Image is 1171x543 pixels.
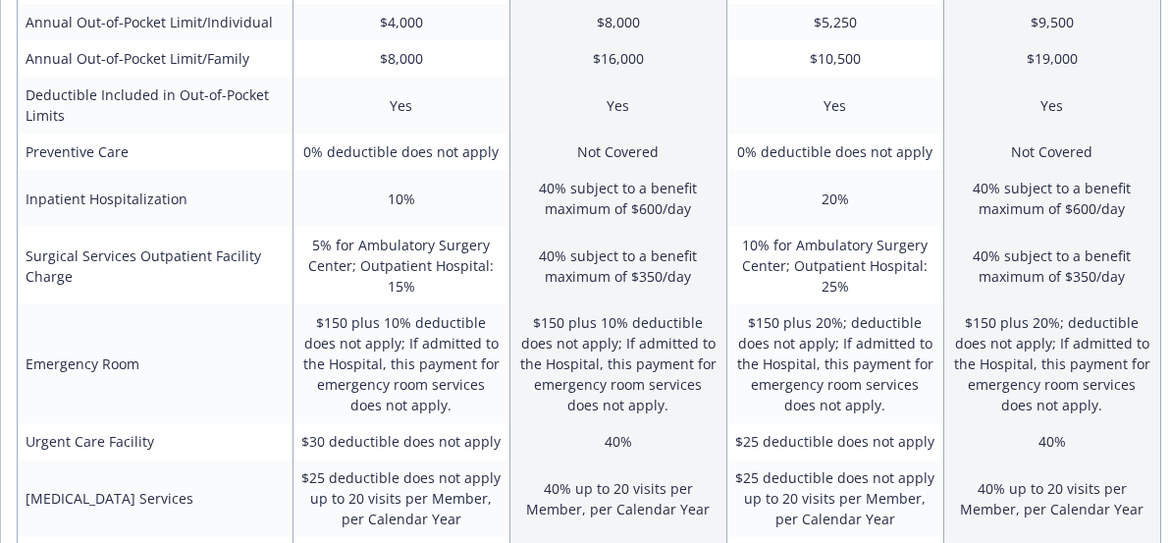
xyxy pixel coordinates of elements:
[509,170,726,227] td: 40% subject to a benefit maximum of $600/day
[293,4,509,40] td: $4,000
[943,460,1160,537] td: 40% up to 20 visits per Member, per Calendar Year
[509,460,726,537] td: 40% up to 20 visits per Member, per Calendar Year
[509,134,726,170] td: Not Covered
[509,423,726,460] td: 40%
[726,304,943,423] td: $150 plus 20%; deductible does not apply; If admitted to the Hospital, this payment for emergency...
[509,4,726,40] td: $8,000
[18,4,293,40] td: Annual Out-of-Pocket Limit/Individual
[293,40,509,77] td: $8,000
[943,134,1160,170] td: Not Covered
[18,423,293,460] td: Urgent Care Facility
[726,77,943,134] td: Yes
[293,170,509,227] td: 10%
[293,77,509,134] td: Yes
[293,134,509,170] td: 0% deductible does not apply
[18,170,293,227] td: Inpatient Hospitalization
[726,227,943,304] td: 10% for Ambulatory Surgery Center; Outpatient Hospital: 25%
[726,4,943,40] td: $5,250
[943,304,1160,423] td: $150 plus 20%; deductible does not apply; If admitted to the Hospital, this payment for emergency...
[293,227,509,304] td: 5% for Ambulatory Surgery Center; Outpatient Hospital: 15%
[509,40,726,77] td: $16,000
[943,4,1160,40] td: $9,500
[726,40,943,77] td: $10,500
[726,134,943,170] td: 0% deductible does not apply
[18,304,293,423] td: Emergency Room
[293,304,509,423] td: $150 plus 10% deductible does not apply; If admitted to the Hospital, this payment for emergency ...
[293,423,509,460] td: $30 deductible does not apply
[943,423,1160,460] td: 40%
[726,170,943,227] td: 20%
[943,227,1160,304] td: 40% subject to a benefit maximum of $350/day
[18,134,293,170] td: Preventive Care
[943,170,1160,227] td: 40% subject to a benefit maximum of $600/day
[943,77,1160,134] td: Yes
[509,304,726,423] td: $150 plus 10% deductible does not apply; If admitted to the Hospital, this payment for emergency ...
[18,227,293,304] td: Surgical Services Outpatient Facility Charge
[18,460,293,537] td: [MEDICAL_DATA] Services
[509,77,726,134] td: Yes
[18,77,293,134] td: Deductible Included in Out-of-Pocket Limits
[293,460,509,537] td: $25 deductible does not apply up to 20 visits per Member, per Calendar Year
[726,423,943,460] td: $25 deductible does not apply
[18,40,293,77] td: Annual Out-of-Pocket Limit/Family
[509,227,726,304] td: 40% subject to a benefit maximum of $350/day
[726,460,943,537] td: $25 deductible does not apply up to 20 visits per Member, per Calendar Year
[943,40,1160,77] td: $19,000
